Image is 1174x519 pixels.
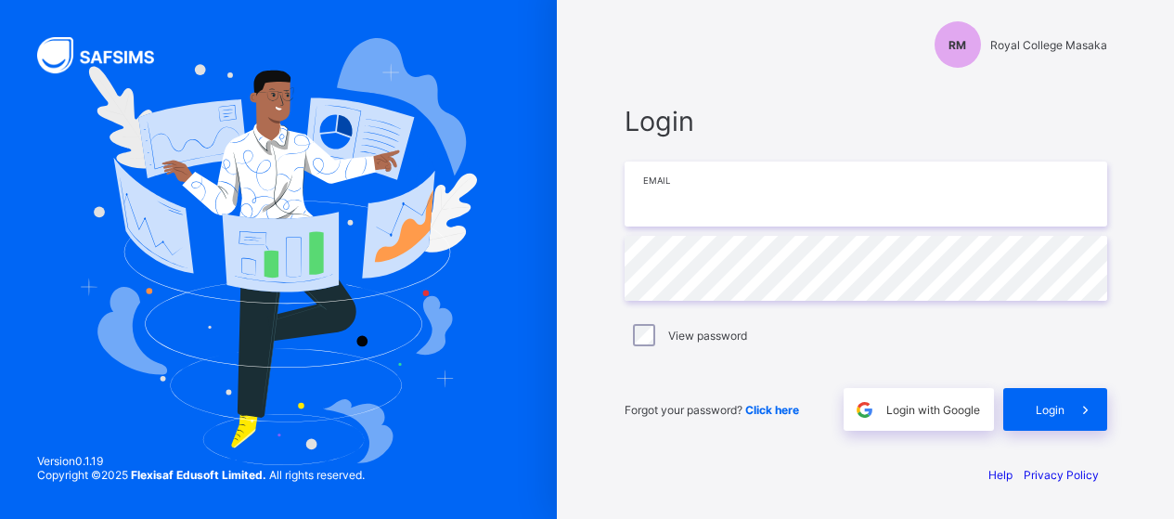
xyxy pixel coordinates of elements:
strong: Flexisaf Edusoft Limited. [131,468,266,482]
span: Login [1036,403,1064,417]
a: Privacy Policy [1024,468,1099,482]
a: Help [988,468,1013,482]
img: SAFSIMS Logo [37,37,176,73]
span: Login [625,105,1107,137]
span: RM [948,38,966,52]
span: Copyright © 2025 All rights reserved. [37,468,365,482]
span: Version 0.1.19 [37,454,365,468]
span: Forgot your password? [625,403,799,417]
img: google.396cfc9801f0270233282035f929180a.svg [854,399,875,421]
span: Login with Google [886,403,980,417]
a: Click here [745,403,799,417]
label: View password [668,329,747,343]
img: Hero Image [80,38,477,466]
span: Royal College Masaka [990,38,1107,52]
